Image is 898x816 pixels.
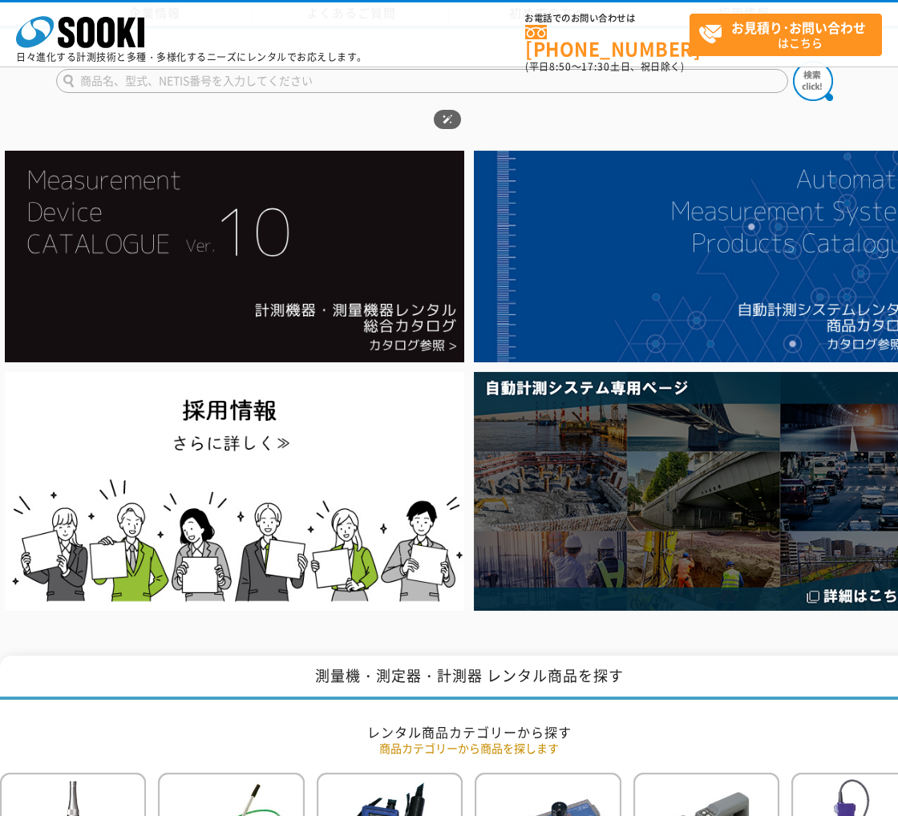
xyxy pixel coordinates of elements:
[731,18,866,37] strong: お見積り･お問い合わせ
[5,151,464,363] img: Catalog Ver10
[5,372,464,611] img: SOOKI recruit
[793,61,833,101] img: btn_search.png
[56,69,788,93] input: 商品名、型式、NETIS番号を入力してください
[525,59,684,74] span: (平日 ～ 土日、祝日除く)
[698,14,881,55] span: はこちら
[16,52,367,62] p: 日々進化する計測技術と多種・多様化するニーズにレンタルでお応えします。
[690,14,882,56] a: お見積り･お問い合わせはこちら
[525,25,690,58] a: [PHONE_NUMBER]
[525,14,690,23] span: お電話でのお問い合わせは
[581,59,610,74] span: 17:30
[549,59,572,74] span: 8:50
